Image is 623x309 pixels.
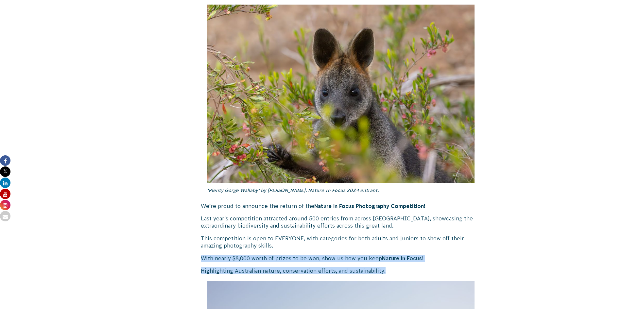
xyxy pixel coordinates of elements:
[201,255,481,262] p: With nearly $8,000 worth of prizes to be won, show us how you keep !
[207,188,379,193] em: ‘Plenty Gorge Wallaby’ by [PERSON_NAME]. Nature In Focus 2024 entrant.
[314,203,425,209] strong: Nature in Focus Photography Competition!
[201,235,481,249] p: This competition is open to EVERYONE, with categories for both adults and juniors to show off the...
[201,267,481,274] p: Highlighting Australian nature, conservation efforts, and sustainability.
[201,202,481,210] p: We’re proud to announce the return of the
[382,255,422,261] strong: Nature in Focus
[201,215,481,230] p: Last year’s competition attracted around 500 entries from across [GEOGRAPHIC_DATA], showcasing th...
